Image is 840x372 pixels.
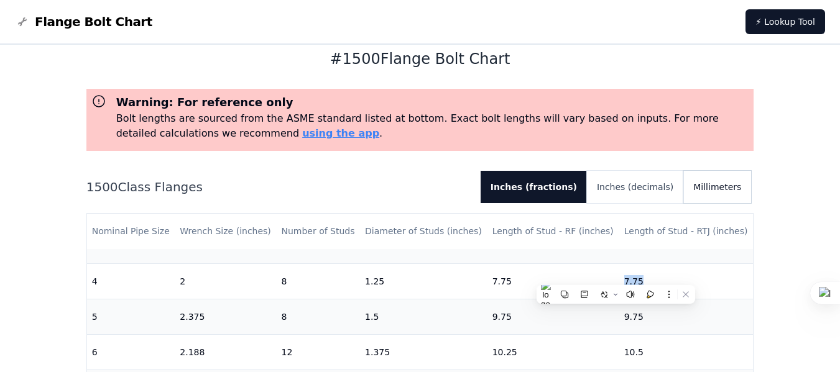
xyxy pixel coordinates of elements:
th: Length of Stud - RTJ (inches) [619,214,754,249]
h3: Warning: For reference only [116,94,749,111]
p: Bolt lengths are sourced from the ASME standard listed at bottom. Exact bolt lengths will vary ba... [116,111,749,141]
h2: 1500 Class Flanges [86,178,471,196]
button: Inches (fractions) [481,171,587,203]
th: Diameter of Studs (inches) [360,214,487,249]
td: 7.75 [487,263,619,299]
a: ⚡ Lookup Tool [745,9,825,34]
th: Length of Stud - RF (inches) [487,214,619,249]
td: 2.375 [175,299,276,334]
th: Nominal Pipe Size [87,214,175,249]
td: 5 [87,299,175,334]
td: 7.75 [619,263,754,299]
button: Inches (decimals) [587,171,683,203]
button: Millimeters [683,171,751,203]
td: 9.75 [619,299,754,334]
td: 6 [87,334,175,370]
th: Number of Studs [276,214,360,249]
td: 8 [276,263,360,299]
td: 1.375 [360,334,487,370]
td: 2.188 [175,334,276,370]
h1: # 1500 Flange Bolt Chart [86,49,754,69]
a: using the app [302,127,379,139]
span: Flange Bolt Chart [35,13,152,30]
td: 4 [87,263,175,299]
td: 2 [175,263,276,299]
td: 8 [276,299,360,334]
img: Flange Bolt Chart Logo [15,14,30,29]
td: 1.25 [360,263,487,299]
th: Wrench Size (inches) [175,214,276,249]
td: 10.5 [619,334,754,370]
td: 9.75 [487,299,619,334]
td: 10.25 [487,334,619,370]
td: 1.5 [360,299,487,334]
td: 12 [276,334,360,370]
a: Flange Bolt Chart LogoFlange Bolt Chart [15,13,152,30]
